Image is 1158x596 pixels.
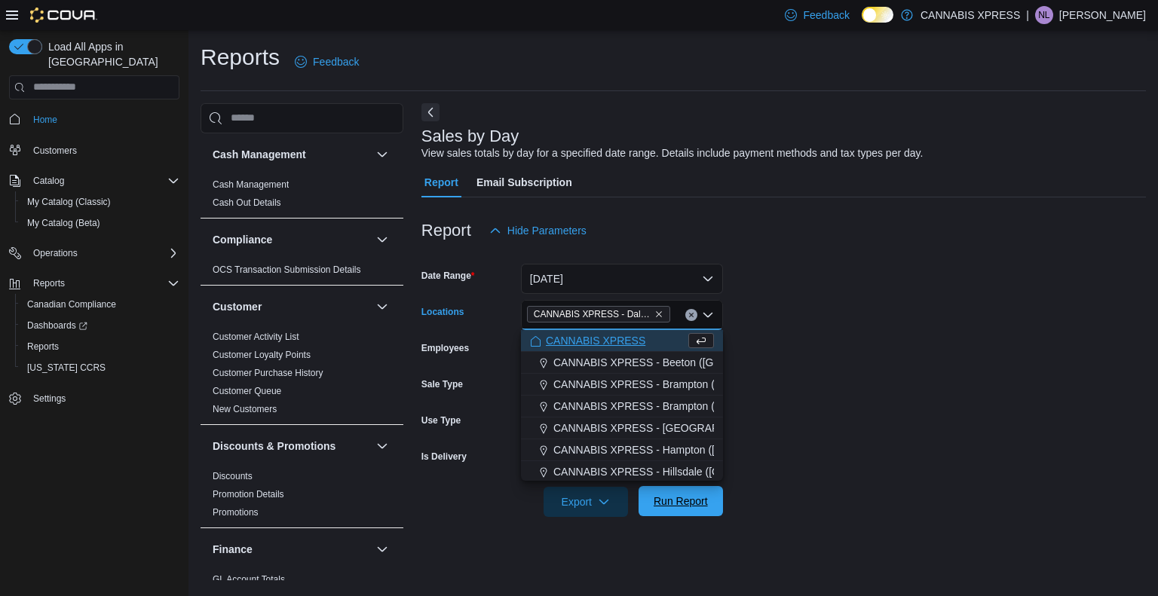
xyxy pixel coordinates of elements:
[3,170,185,191] button: Catalog
[15,336,185,357] button: Reports
[421,342,469,354] label: Employees
[553,399,787,414] span: CANNABIS XPRESS - Brampton (Veterans Drive)
[702,309,714,321] button: Close list of options
[27,142,83,160] a: Customers
[1026,6,1029,24] p: |
[553,487,619,517] span: Export
[213,574,285,585] a: GL Account Totals
[213,299,262,314] h3: Customer
[15,212,185,234] button: My Catalog (Beta)
[1038,6,1049,24] span: NL
[213,471,253,481] a: Discounts
[201,467,403,527] div: Discounts & Promotions
[373,437,391,455] button: Discounts & Promotions
[201,261,403,285] div: Compliance
[213,197,281,208] a: Cash Out Details
[803,8,849,23] span: Feedback
[521,330,723,352] button: CANNABIS XPRESS
[521,352,723,374] button: CANNABIS XPRESS - Beeton ([GEOGRAPHIC_DATA])
[201,176,403,218] div: Cash Management
[9,102,179,449] nav: Complex example
[213,350,311,360] a: Customer Loyalty Points
[3,243,185,264] button: Operations
[3,139,185,161] button: Customers
[553,355,816,370] span: CANNABIS XPRESS - Beeton ([GEOGRAPHIC_DATA])
[27,274,179,292] span: Reports
[213,232,370,247] button: Compliance
[521,374,723,396] button: CANNABIS XPRESS - Brampton ([GEOGRAPHIC_DATA])
[33,114,57,126] span: Home
[33,247,78,259] span: Operations
[213,507,259,518] a: Promotions
[373,540,391,558] button: Finance
[213,489,284,500] a: Promotion Details
[27,217,100,229] span: My Catalog (Beta)
[33,393,66,405] span: Settings
[553,464,823,479] span: CANNABIS XPRESS - Hillsdale ([GEOGRAPHIC_DATA])
[421,145,924,161] div: View sales totals by day for a specified date range. Details include payment methods and tax type...
[476,167,572,197] span: Email Subscription
[553,442,825,457] span: CANNABIS XPRESS - Hampton ([GEOGRAPHIC_DATA])
[213,368,323,378] a: Customer Purchase History
[213,331,299,343] span: Customer Activity List
[21,214,179,232] span: My Catalog (Beta)
[213,542,253,557] h3: Finance
[33,175,64,187] span: Catalog
[421,127,519,145] h3: Sales by Day
[521,264,723,294] button: [DATE]
[21,338,65,356] a: Reports
[421,103,440,121] button: Next
[15,315,185,336] a: Dashboards
[553,377,828,392] span: CANNABIS XPRESS - Brampton ([GEOGRAPHIC_DATA])
[639,486,723,516] button: Run Report
[421,222,471,240] h3: Report
[553,420,892,436] span: CANNABIS XPRESS - [GEOGRAPHIC_DATA] ([GEOGRAPHIC_DATA])
[213,367,323,379] span: Customer Purchase History
[213,179,289,190] a: Cash Management
[27,244,84,262] button: Operations
[213,573,285,585] span: GL Account Totals
[213,470,253,482] span: Discounts
[42,39,179,69] span: Load All Apps in [GEOGRAPHIC_DATA]
[313,54,359,69] span: Feedback
[213,439,335,454] h3: Discounts & Promotions
[421,378,463,390] label: Sale Type
[30,8,97,23] img: Cova
[213,147,306,162] h3: Cash Management
[27,390,72,408] a: Settings
[213,439,370,454] button: Discounts & Promotions
[213,264,361,276] span: OCS Transaction Submission Details
[213,299,370,314] button: Customer
[213,179,289,191] span: Cash Management
[507,223,587,238] span: Hide Parameters
[27,362,106,374] span: [US_STATE] CCRS
[373,298,391,316] button: Customer
[3,273,185,294] button: Reports
[921,6,1020,24] p: CANNABIS XPRESS
[27,389,179,408] span: Settings
[213,506,259,518] span: Promotions
[33,145,77,157] span: Customers
[201,42,280,72] h1: Reports
[289,47,365,77] a: Feedback
[27,172,179,190] span: Catalog
[1035,6,1053,24] div: Nathan Lawlor
[213,488,284,500] span: Promotion Details
[27,298,116,310] span: Canadian Compliance
[3,387,185,409] button: Settings
[213,385,281,397] span: Customer Queue
[373,231,391,249] button: Compliance
[213,403,277,415] span: New Customers
[15,191,185,212] button: My Catalog (Classic)
[213,542,370,557] button: Finance
[27,172,70,190] button: Catalog
[21,295,179,313] span: Canadian Compliance
[27,274,71,292] button: Reports
[15,357,185,378] button: [US_STATE] CCRS
[213,386,281,396] a: Customer Queue
[654,494,708,509] span: Run Report
[21,359,112,377] a: [US_STATE] CCRS
[33,277,65,289] span: Reports
[373,145,391,164] button: Cash Management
